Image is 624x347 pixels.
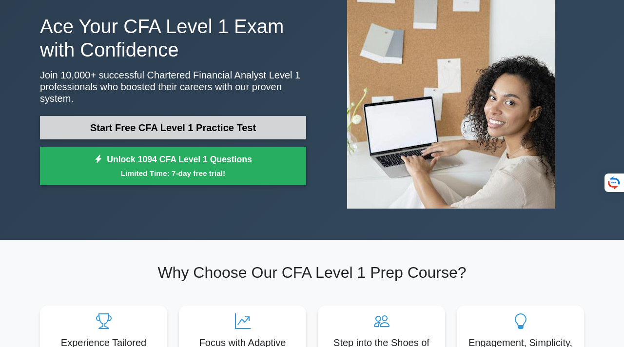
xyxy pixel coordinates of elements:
small: Limited Time: 7-day free trial! [52,168,294,179]
h2: Why Choose Our CFA Level 1 Prep Course? [40,263,584,282]
p: Join 10,000+ successful Chartered Financial Analyst Level 1 professionals who boosted their caree... [40,69,306,104]
h1: Ace Your CFA Level 1 Exam with Confidence [40,15,306,61]
a: Unlock 1094 CFA Level 1 QuestionsLimited Time: 7-day free trial! [40,147,306,186]
a: Start Free CFA Level 1 Practice Test [40,116,306,139]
